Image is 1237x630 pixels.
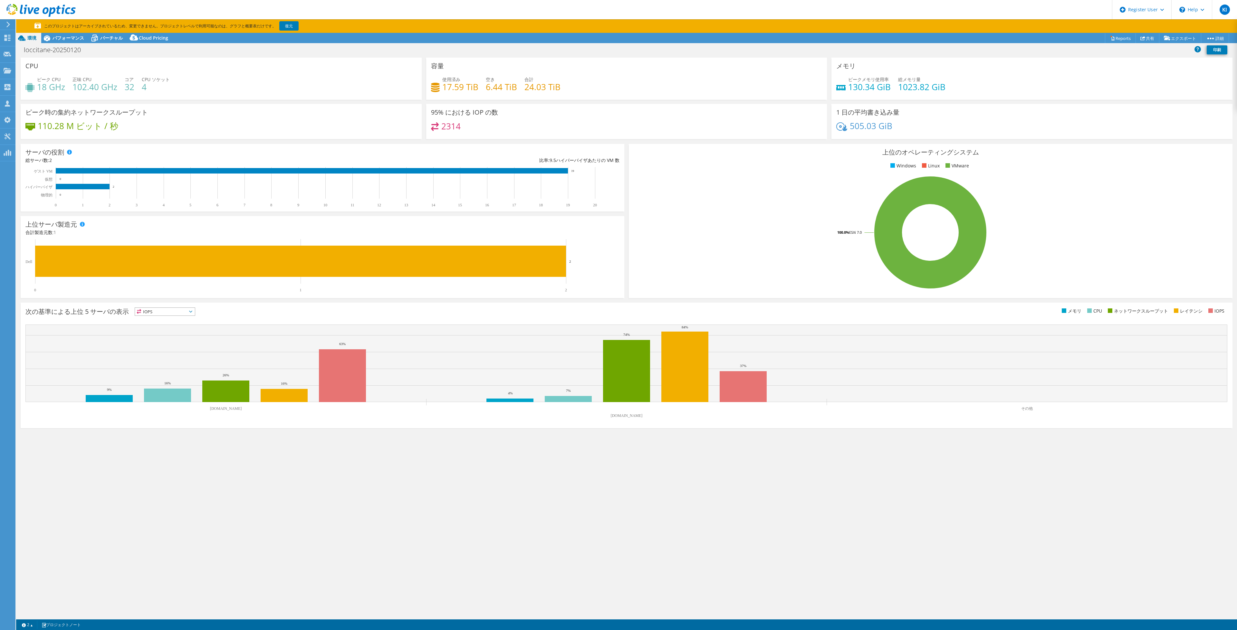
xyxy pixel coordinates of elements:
[889,162,916,169] li: Windows
[164,381,171,385] text: 16%
[281,381,287,385] text: 16%
[300,288,302,292] text: 1
[848,76,889,82] span: ピークメモリ使用率
[571,169,574,173] text: 19
[485,203,489,207] text: 16
[524,76,533,82] span: 合計
[486,83,517,90] h4: 6.44 TiB
[1106,307,1168,315] li: ネットワークスループット
[898,76,921,82] span: 総メモリ量
[944,162,969,169] li: VMware
[1220,5,1230,15] span: KI
[109,203,110,207] text: 2
[1060,307,1081,315] li: メモリ
[60,177,61,181] text: 0
[37,621,85,629] a: プロジェクトノート
[216,203,218,207] text: 6
[34,169,53,174] text: ゲスト VM
[920,162,940,169] li: Linux
[898,83,945,90] h4: 1023.82 GiB
[25,229,619,236] h4: 合計製造元数:
[72,83,117,90] h4: 102.40 GHz
[350,203,354,207] text: 11
[60,193,61,196] text: 0
[113,185,114,188] text: 2
[323,203,327,207] text: 10
[41,193,53,197] text: 物理的
[339,342,346,346] text: 63%
[566,203,570,207] text: 19
[1159,33,1201,43] a: エクスポート
[142,83,170,90] h4: 4
[442,76,460,82] span: 使用済み
[223,373,229,377] text: 26%
[1207,45,1227,54] a: 印刷
[1201,33,1229,43] a: 詳細
[37,76,61,82] span: ピーク CPU
[611,413,643,418] text: [DOMAIN_NAME]
[270,203,272,207] text: 8
[34,288,36,292] text: 0
[442,83,478,90] h4: 17.59 TiB
[21,46,91,53] h1: loccitane-20250120
[566,389,571,392] text: 7%
[431,62,444,70] h3: 容量
[458,203,462,207] text: 15
[125,83,134,90] h4: 32
[139,35,168,41] span: Cloud Pricing
[850,122,892,129] h4: 505.03 GiB
[44,177,53,182] text: 仮想
[72,76,91,82] span: 正味 CPU
[38,122,118,129] h4: 110.28 M ビット / 秒
[1086,307,1102,315] li: CPU
[836,62,856,70] h3: メモリ
[189,203,191,207] text: 5
[486,76,495,82] span: 空き
[37,83,65,90] h4: 18 GHz
[107,388,112,391] text: 9%
[1179,7,1185,13] svg: \n
[623,333,630,336] text: 74%
[539,203,543,207] text: 18
[25,259,32,264] text: Dell
[279,21,299,31] a: 復元
[404,203,408,207] text: 13
[431,109,498,116] h3: 95% における IOP の数
[163,203,165,207] text: 4
[634,149,1228,156] h3: 上位のオペレーティングシステム
[1172,307,1203,315] li: レイテンシ
[836,109,899,116] h3: 1 日の平均書き込み量
[25,149,64,156] h3: サーバの役割
[431,203,435,207] text: 14
[848,83,891,90] h4: 130.34 GiB
[508,391,513,395] text: 4%
[849,230,862,235] tspan: ESXi 7.0
[17,621,37,629] a: 2
[377,203,381,207] text: 12
[569,259,571,263] text: 2
[136,203,138,207] text: 3
[682,325,688,329] text: 84%
[82,203,84,207] text: 1
[210,406,242,411] text: [DOMAIN_NAME]
[55,203,57,207] text: 0
[1021,406,1033,411] text: その他
[322,157,619,164] div: 比率: ハイパーバイザあたりの VM 数
[34,23,350,30] p: このプロジェクトはアーカイブされているため、変更できません。プロジェクトレベルで利用可能なのは、グラフと概要表だけです。
[441,123,461,130] h4: 2314
[512,203,516,207] text: 17
[837,230,849,235] tspan: 100.0%
[125,76,134,82] span: コア
[740,364,746,368] text: 37%
[565,288,567,292] text: 2
[25,109,148,116] h3: ピーク時の集約ネットワークスループット
[297,203,299,207] text: 9
[27,35,36,41] span: 環境
[25,62,38,70] h3: CPU
[100,35,123,41] span: バーチャル
[25,221,77,228] h3: 上位サーバ製造元
[49,157,52,163] span: 2
[53,35,84,41] span: パフォーマンス
[524,83,561,90] h4: 24.03 TiB
[550,157,556,163] span: 9.5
